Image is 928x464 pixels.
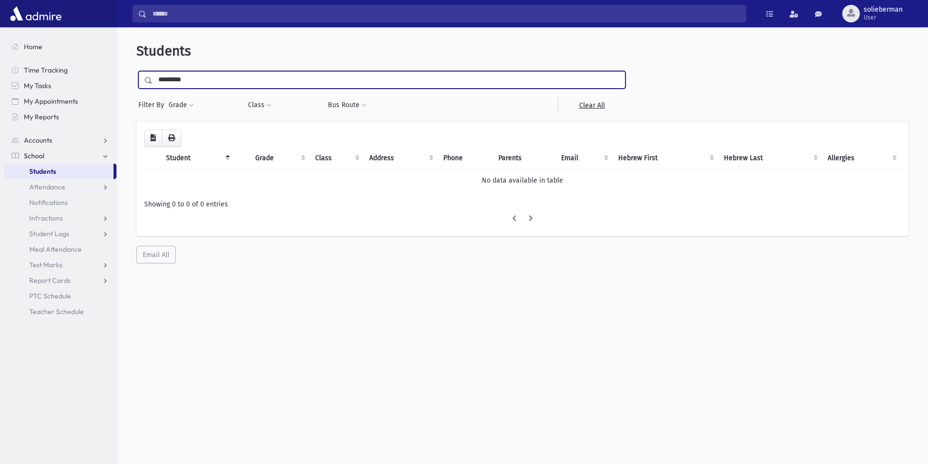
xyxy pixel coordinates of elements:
[136,43,191,59] span: Students
[4,195,116,210] a: Notifications
[4,109,116,125] a: My Reports
[29,245,82,254] span: Meal Attendance
[864,6,903,14] span: solieberman
[29,260,62,269] span: Test Marks
[363,147,437,169] th: Address: activate to sort column ascending
[144,199,901,209] div: Showing 0 to 0 of 0 entries
[247,96,272,114] button: Class
[136,246,176,263] button: Email All
[24,151,44,160] span: School
[29,307,84,316] span: Teacher Schedule
[4,226,116,241] a: Student Logs
[864,14,903,21] span: User
[24,66,68,74] span: Time Tracking
[718,147,822,169] th: Hebrew Last: activate to sort column ascending
[4,288,116,304] a: PTC Schedule
[4,164,114,179] a: Students
[327,96,367,114] button: Bus Route
[249,147,309,169] th: Grade: activate to sort column ascending
[29,183,65,191] span: Attendance
[144,169,901,191] td: No data available in table
[437,147,492,169] th: Phone
[4,273,116,288] a: Report Cards
[29,214,63,223] span: Infractions
[144,130,162,147] button: CSV
[492,147,555,169] th: Parents
[4,257,116,273] a: Test Marks
[168,96,194,114] button: Grade
[24,136,52,145] span: Accounts
[4,148,116,164] a: School
[4,241,116,257] a: Meal Attendance
[24,81,51,90] span: My Tasks
[822,147,901,169] th: Allergies: activate to sort column ascending
[138,100,168,110] span: Filter By
[24,112,59,121] span: My Reports
[29,276,71,285] span: Report Cards
[309,147,364,169] th: Class: activate to sort column ascending
[29,167,56,176] span: Students
[8,4,64,23] img: AdmirePro
[147,5,746,22] input: Search
[4,93,116,109] a: My Appointments
[4,210,116,226] a: Infractions
[24,97,78,106] span: My Appointments
[4,39,116,55] a: Home
[29,292,71,300] span: PTC Schedule
[160,147,234,169] th: Student: activate to sort column descending
[4,78,116,93] a: My Tasks
[4,132,116,148] a: Accounts
[29,229,69,238] span: Student Logs
[24,42,42,51] span: Home
[29,198,68,207] span: Notifications
[612,147,718,169] th: Hebrew First: activate to sort column ascending
[162,130,181,147] button: Print
[555,147,612,169] th: Email: activate to sort column ascending
[558,96,625,114] a: Clear All
[4,179,116,195] a: Attendance
[4,62,116,78] a: Time Tracking
[4,304,116,319] a: Teacher Schedule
